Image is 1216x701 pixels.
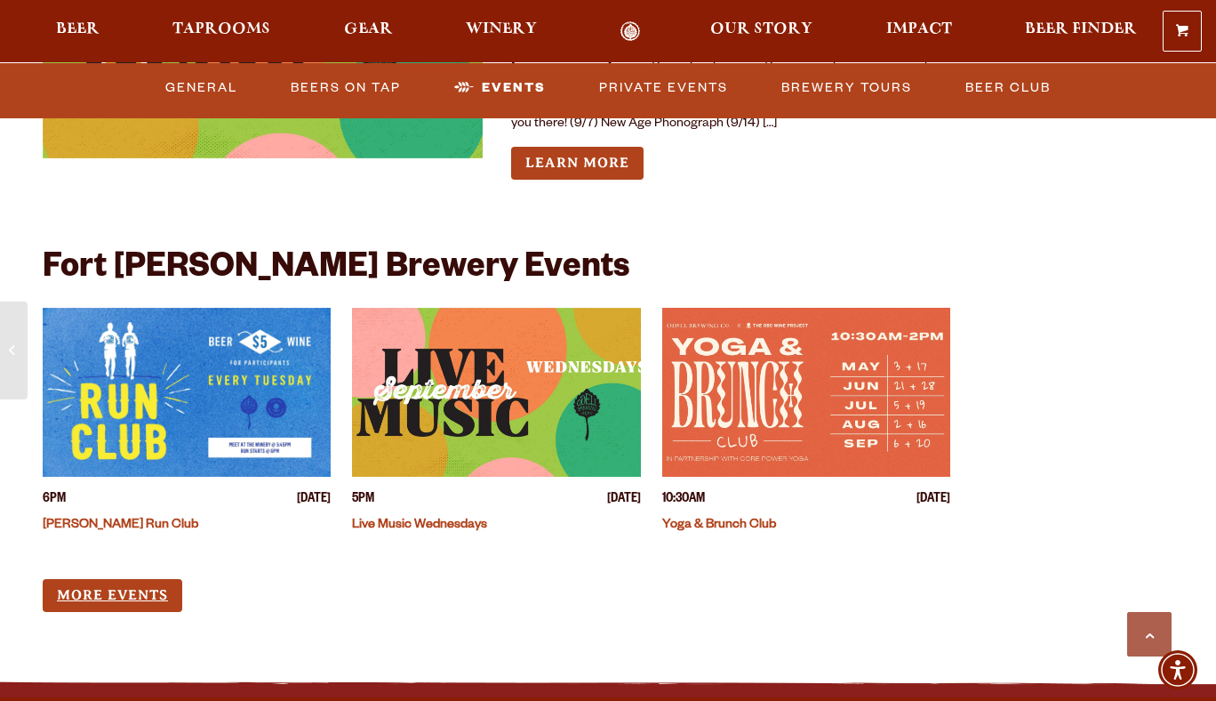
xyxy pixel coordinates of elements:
[1158,650,1197,689] div: Accessibility Menu
[172,22,270,36] span: Taprooms
[596,21,663,42] a: Odell Home
[44,21,111,42] a: Beer
[710,22,812,36] span: Our Story
[916,491,950,510] span: [DATE]
[466,22,537,36] span: Winery
[607,491,641,510] span: [DATE]
[1025,22,1137,36] span: Beer Finder
[447,67,553,108] a: Events
[43,519,198,533] a: [PERSON_NAME] Run Club
[43,579,182,612] a: More Events (opens in a new window)
[1127,612,1172,657] a: Scroll to top
[958,67,1058,108] a: Beer Club
[43,308,331,477] a: View event details
[332,21,404,42] a: Gear
[352,308,640,477] a: View event details
[699,21,824,42] a: Our Story
[161,21,282,42] a: Taprooms
[662,519,776,533] a: Yoga & Brunch Club
[352,519,487,533] a: Live Music Wednesdays
[875,21,964,42] a: Impact
[511,147,644,180] a: Learn more about Live Music Sundays
[454,21,548,42] a: Winery
[662,308,950,477] a: View event details
[352,491,374,510] span: 5PM
[886,22,952,36] span: Impact
[158,67,244,108] a: General
[43,491,66,510] span: 6PM
[774,67,919,108] a: Brewery Tours
[592,67,735,108] a: Private Events
[56,22,100,36] span: Beer
[284,67,408,108] a: Beers on Tap
[344,22,393,36] span: Gear
[297,491,331,510] span: [DATE]
[662,491,705,510] span: 10:30AM
[1013,21,1148,42] a: Beer Finder
[43,251,629,290] h2: Fort [PERSON_NAME] Brewery Events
